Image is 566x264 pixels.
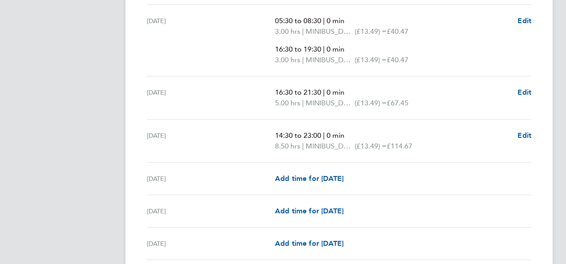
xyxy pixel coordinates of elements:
span: | [302,99,304,107]
span: MINIBUS_DRIVERS [306,55,355,65]
div: [DATE] [147,238,275,249]
span: £40.47 [387,56,408,64]
span: | [302,142,304,150]
span: Edit [517,131,531,140]
span: Edit [517,16,531,25]
span: 0 min [327,131,344,140]
span: 0 min [327,16,344,25]
span: (£13.49) = [355,99,387,107]
span: Edit [517,88,531,96]
span: Add time for [DATE] [275,239,344,248]
div: [DATE] [147,130,275,152]
a: Add time for [DATE] [275,173,344,184]
span: | [323,16,325,25]
span: 05:30 to 08:30 [275,16,321,25]
span: 5.00 hrs [275,99,300,107]
span: | [323,45,325,53]
span: 3.00 hrs [275,27,300,36]
div: [DATE] [147,16,275,65]
span: (£13.49) = [355,27,387,36]
span: £40.47 [387,27,408,36]
span: | [302,27,304,36]
span: (£13.49) = [355,142,387,150]
span: | [323,131,325,140]
span: MINIBUS_DRIVERS [306,98,355,108]
a: Edit [517,87,531,98]
span: 16:30 to 19:30 [275,45,321,53]
a: Add time for [DATE] [275,238,344,249]
span: | [323,88,325,96]
span: MINIBUS_DRIVERS [306,26,355,37]
span: Add time for [DATE] [275,207,344,215]
span: 14:30 to 23:00 [275,131,321,140]
div: [DATE] [147,87,275,108]
span: 0 min [327,88,344,96]
span: 0 min [327,45,344,53]
span: Add time for [DATE] [275,174,344,183]
span: £114.67 [387,142,412,150]
span: (£13.49) = [355,56,387,64]
span: £67.45 [387,99,408,107]
a: Edit [517,16,531,26]
span: | [302,56,304,64]
span: 3.00 hrs [275,56,300,64]
div: [DATE] [147,206,275,216]
span: 8.50 hrs [275,142,300,150]
a: Add time for [DATE] [275,206,344,216]
span: MINIBUS_DRIVERS [306,141,355,152]
a: Edit [517,130,531,141]
div: [DATE] [147,173,275,184]
span: 16:30 to 21:30 [275,88,321,96]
